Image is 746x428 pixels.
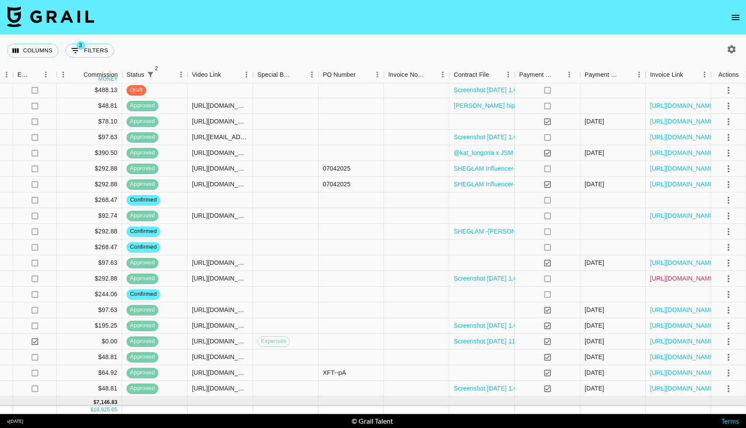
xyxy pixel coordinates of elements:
[650,337,716,346] a: [URL][DOMAIN_NAME]
[721,193,736,208] button: select merge strategy
[650,101,716,110] a: [URL][DOMAIN_NAME]
[57,240,122,255] div: $268.47
[650,66,683,83] div: Invoice Link
[650,305,716,314] a: [URL][DOMAIN_NAME]
[127,259,158,267] span: approved
[454,180,637,188] a: SHEGLAM Influencer-[PERSON_NAME]-skin tint+contour duo.pdf
[57,302,122,318] div: $97.63
[192,211,248,220] div: https://www.tiktok.com/@kat_longoria/video/7535476299985390849?is_from_webapp=1&sender_device=pc&...
[721,146,736,161] button: select merge strategy
[83,66,118,83] div: Commission
[318,66,384,83] div: PO Number
[633,68,646,81] button: Menu
[323,66,356,83] div: PO Number
[585,337,604,346] div: 7/24/2025
[17,66,30,83] div: Expenses: Remove Commission?
[192,117,248,126] div: https://www.instagram.com/reel/DL5LUWSxETN/?igsh=NTc4MTIwNjQ2YQ%3D%3D
[192,148,248,157] div: https://www.tiktok.com/@kat_longoria/video/7532500742452563217?is_from_webapp=1&sender_device=pc&...
[57,271,122,287] div: $292.88
[563,68,576,81] button: Menu
[258,337,289,346] span: Expenses
[305,68,318,81] button: Menu
[127,180,158,188] span: approved
[585,66,620,83] div: Payment Sent Date
[57,287,122,302] div: $244.06
[57,68,70,81] button: Menu
[57,334,122,349] div: $0.00
[57,82,122,98] div: $488.13
[57,318,122,334] div: $195.25
[650,133,716,141] a: [URL][DOMAIN_NAME]
[253,66,318,83] div: Special Booking Type
[127,66,144,83] div: Status
[127,306,158,314] span: approved
[454,164,637,173] a: SHEGLAM Influencer-[PERSON_NAME]-skin tint+contour duo.pdf
[192,305,248,314] div: https://www.tiktok.com/@oliviaarosee._/video/7527789523011489079?is_from_webapp=1&sender_device=p...
[454,86,551,94] a: Screenshot [DATE] 1.01.21 PM.png
[585,305,604,314] div: 7/30/2025
[57,177,122,192] div: $292.88
[192,353,248,361] div: https://www.tiktok.com/@trincovy/video/7522592269464112397?is_from_webapp=1&sender_device=pc&web_...
[620,68,633,81] button: Sort
[293,68,305,81] button: Sort
[144,68,157,81] div: 2 active filters
[39,68,52,81] button: Menu
[650,321,716,330] a: [URL][DOMAIN_NAME]
[454,66,489,83] div: Contract File
[721,161,736,176] button: select merge strategy
[127,102,158,110] span: approved
[436,68,449,81] button: Menu
[57,192,122,208] div: $268.47
[122,66,188,83] div: Status
[127,212,158,220] span: approved
[650,368,716,377] a: [URL][DOMAIN_NAME]
[192,321,248,330] div: https://www.tiktok.com/@theoterofam/video/7535152007196232991?is_from_webapp=1&sender_device=pc&w...
[489,68,501,81] button: Sort
[57,208,122,224] div: $92.74
[719,66,739,83] div: Actions
[127,290,160,298] span: confirmed
[192,258,248,267] div: https://www.youtube.com/shorts/CW6MuL6hkuw?si=RwO2JRkoiZR2dr2t
[323,180,351,188] div: 07042025
[515,66,580,83] div: Payment Sent
[7,6,94,27] img: Grail Talent
[57,130,122,145] div: $97.63
[192,180,248,188] div: https://www.tiktok.com/@kat_longoria/video/7528059756196449552?is_from_webapp=1&sender_device=pc&...
[157,68,169,81] button: Sort
[454,101,623,110] a: [PERSON_NAME] hiphop_dancer06(INIA)-GSMSKOL (1).pdf
[71,68,83,81] button: Sort
[721,417,739,425] a: Terms
[454,337,541,346] a: Screenshot [DATE] 112030.png
[650,353,716,361] a: [URL][DOMAIN_NAME]
[454,227,575,236] a: SHEGLAM -[PERSON_NAME]-mascara.pdf
[650,258,716,267] a: [URL][DOMAIN_NAME]
[192,337,248,346] div: https://www.tiktok.com/@trincovy/video/7529300080814312718?is_from_webapp=1&sender_device=pc&web_...
[57,98,122,114] div: $48.81
[650,148,716,157] a: [URL][DOMAIN_NAME]
[454,274,551,283] a: Screenshot [DATE] 1.01.21 PM.png
[454,148,627,157] a: @kat_longoria x JSM Beauty (Uncharted) July Contract (1).pdf
[721,366,736,380] button: select merge strategy
[356,68,368,81] button: Sort
[585,180,604,188] div: 7/24/2025
[585,353,604,361] div: 7/8/2025
[454,133,551,141] a: Screenshot [DATE] 1.01.21 PM.png
[721,177,736,192] button: select merge strategy
[127,164,158,173] span: approved
[585,117,604,126] div: 7/10/2025
[721,287,736,302] button: select merge strategy
[519,66,553,83] div: Payment Sent
[721,381,736,396] button: select merge strategy
[175,68,188,81] button: Menu
[650,384,716,393] a: [URL][DOMAIN_NAME]
[650,211,716,220] a: [URL][DOMAIN_NAME]
[721,99,736,113] button: select merge strategy
[683,68,695,81] button: Sort
[188,66,253,83] div: Video Link
[388,66,424,83] div: Invoice Notes
[585,321,604,330] div: 8/6/2025
[650,164,716,173] a: [URL][DOMAIN_NAME]
[580,66,646,83] div: Payment Sent Date
[57,224,122,240] div: $292.88
[127,384,158,393] span: approved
